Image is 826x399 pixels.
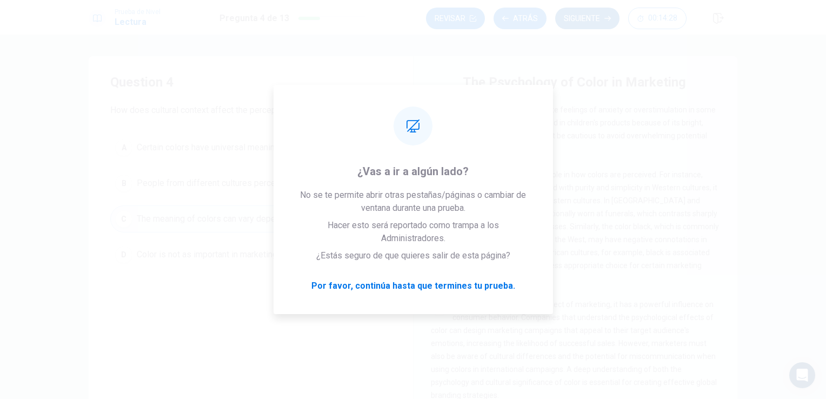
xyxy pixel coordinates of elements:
div: D [115,246,132,263]
button: 00:14:28 [628,8,687,29]
span: How does cultural context affect the perception of colors? [110,104,391,117]
h1: Pregunta 4 de 13 [219,12,289,25]
button: Atrás [494,8,547,29]
div: Open Intercom Messenger [789,362,815,388]
div: 4 [431,168,448,185]
span: People from different cultures perceive colors in the same way. [137,177,377,190]
button: BPeople from different cultures perceive colors in the same way. [110,170,391,197]
h4: The Psychology of Color in Marketing [463,74,686,91]
div: B [115,175,132,192]
span: Certain colors have universal meanings across all cultures. [137,141,357,154]
span: 00:14:28 [648,14,677,23]
span: The meaning of colors can vary depending on the culture. [137,212,351,225]
div: A [115,139,132,156]
span: Color is not as important in marketing in Eastern cultures. [137,248,351,261]
button: Revisar [426,8,485,29]
button: Siguiente [555,8,619,29]
button: CThe meaning of colors can vary depending on the culture. [110,205,391,232]
div: 5 [431,298,448,315]
div: C [115,210,132,228]
h4: Question 4 [110,74,391,91]
button: DColor is not as important in marketing in Eastern cultures. [110,241,391,268]
h1: Lectura [115,16,161,29]
span: Cultural context also plays a role in how colors are perceived. For instance, while white is ofte... [431,170,719,283]
button: ACertain colors have universal meanings across all cultures. [110,134,391,161]
span: Prueba de Nivel [115,8,161,16]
